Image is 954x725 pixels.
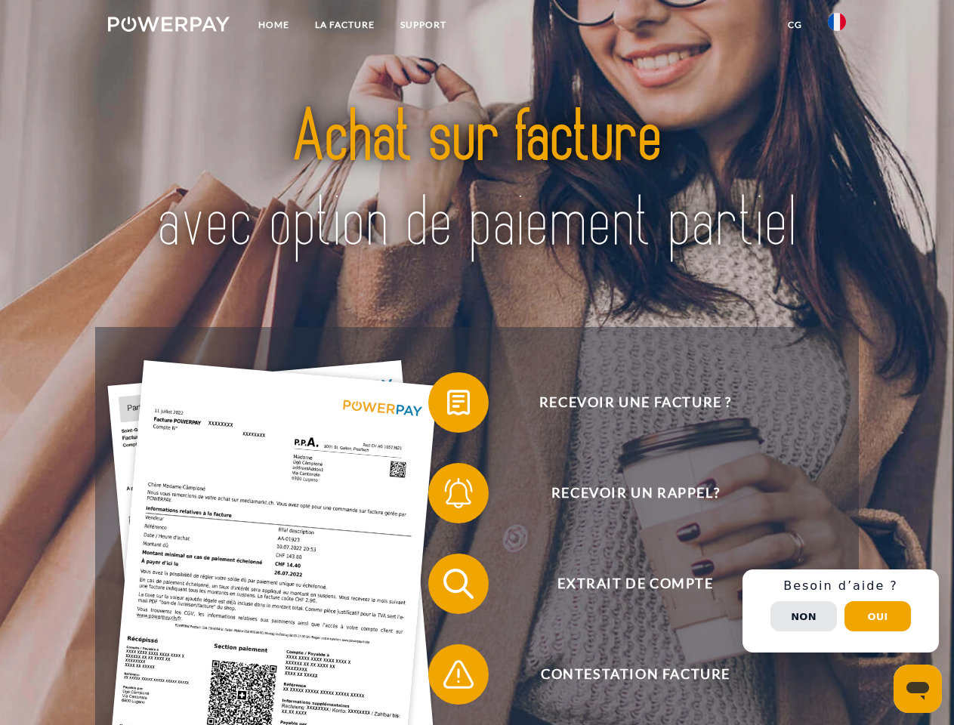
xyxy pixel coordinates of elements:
img: qb_warning.svg [440,656,477,693]
button: Oui [844,601,911,631]
h3: Besoin d’aide ? [752,578,930,594]
span: Recevoir un rappel? [450,463,820,523]
span: Extrait de compte [450,554,820,614]
iframe: Bouton de lancement de la fenêtre de messagerie [894,665,942,713]
img: logo-powerpay-white.svg [108,17,230,32]
div: Schnellhilfe [743,569,939,652]
img: qb_search.svg [440,565,477,603]
img: title-powerpay_fr.svg [144,72,810,289]
span: Recevoir une facture ? [450,372,820,433]
img: qb_bell.svg [440,474,477,512]
button: Recevoir un rappel? [428,463,821,523]
img: fr [828,13,846,31]
button: Non [770,601,837,631]
a: Support [387,11,459,39]
a: LA FACTURE [302,11,387,39]
a: Home [245,11,302,39]
img: qb_bill.svg [440,384,477,421]
button: Extrait de compte [428,554,821,614]
button: Recevoir une facture ? [428,372,821,433]
button: Contestation Facture [428,644,821,705]
a: CG [775,11,815,39]
span: Contestation Facture [450,644,820,705]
